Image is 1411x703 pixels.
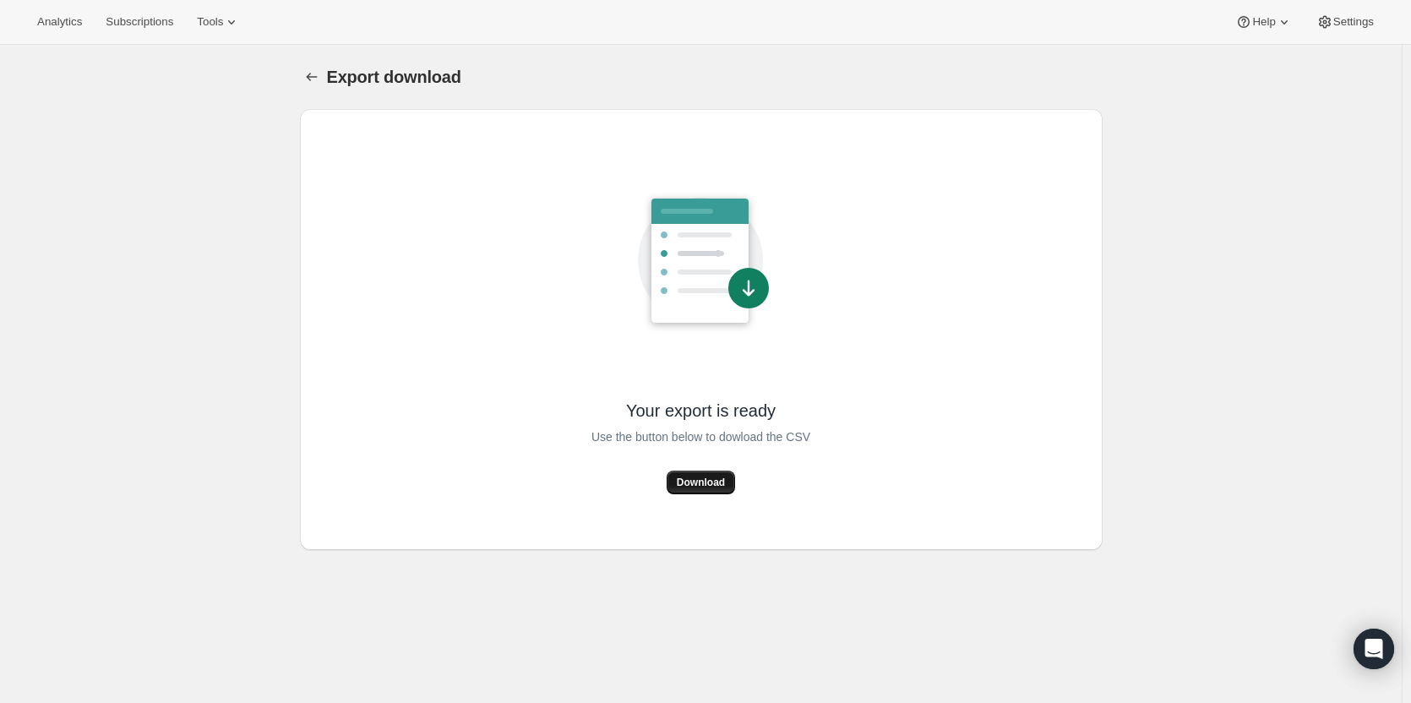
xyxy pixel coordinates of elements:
button: Settings [1306,10,1384,34]
button: Export download [300,65,324,89]
span: Subscriptions [106,15,173,29]
span: Tools [197,15,223,29]
button: Tools [187,10,250,34]
div: Open Intercom Messenger [1354,629,1394,669]
span: Export download [327,68,461,86]
span: Download [677,476,725,489]
span: Use the button below to dowload the CSV [591,427,810,447]
span: Analytics [37,15,82,29]
button: Help [1225,10,1302,34]
span: Your export is ready [626,400,776,422]
button: Subscriptions [95,10,183,34]
span: Settings [1333,15,1374,29]
button: Analytics [27,10,92,34]
span: Help [1252,15,1275,29]
button: Download [667,471,735,494]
